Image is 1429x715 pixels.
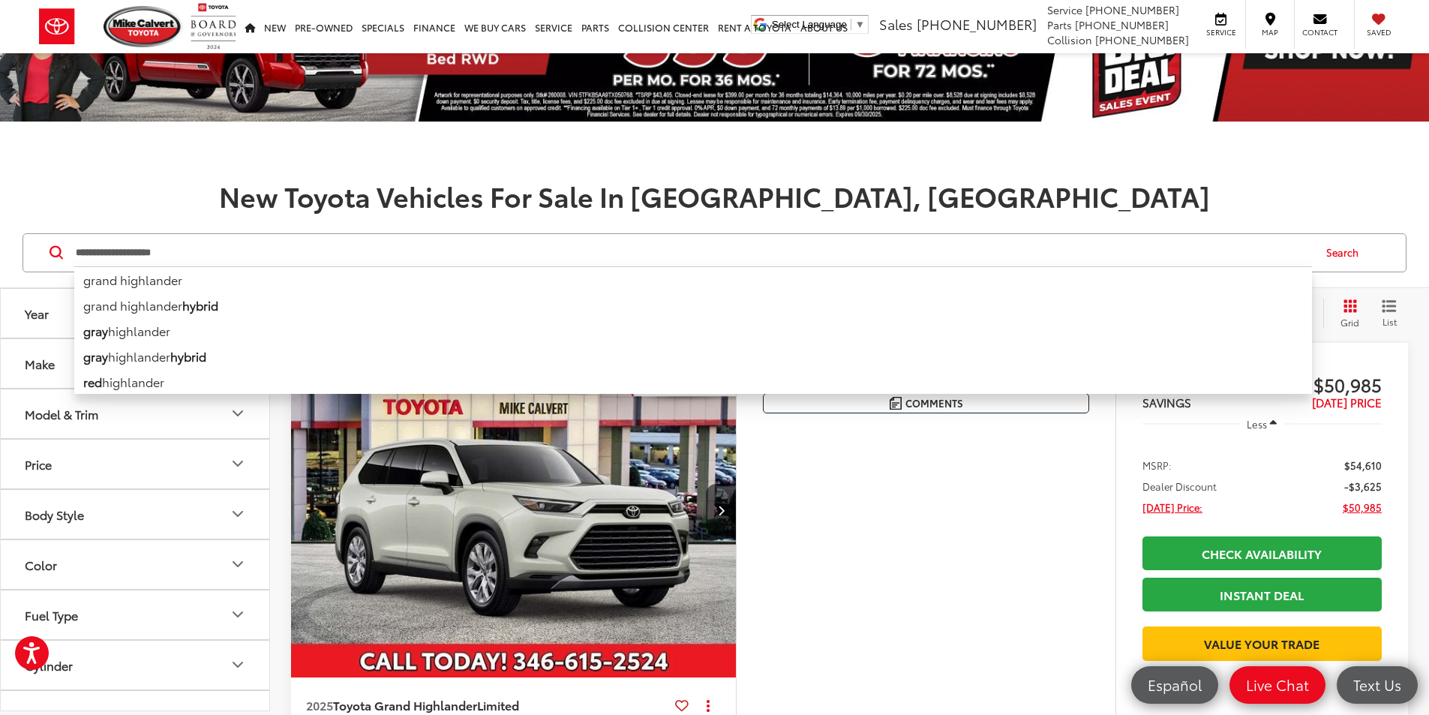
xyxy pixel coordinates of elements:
[74,318,1312,344] li: highlander
[1131,666,1218,704] a: Español
[170,347,206,365] b: hybrid
[74,266,1312,293] li: grand highlander
[1253,27,1286,38] span: Map
[1142,578,1382,611] a: Instant Deal
[306,696,333,713] span: 2025
[1344,479,1382,494] span: -$3,625
[74,293,1312,318] li: grand highlander
[333,696,477,713] span: Toyota Grand Highlander
[1340,316,1359,329] span: Grid
[1142,394,1191,410] span: SAVINGS
[1,590,271,639] button: Fuel TypeFuel Type
[74,344,1312,369] li: highlander
[1140,675,1209,694] span: Español
[229,605,247,623] div: Fuel Type
[104,6,183,47] img: Mike Calvert Toyota
[1240,410,1285,437] button: Less
[25,457,52,471] div: Price
[25,507,84,521] div: Body Style
[905,396,963,410] span: Comments
[1346,675,1409,694] span: Text Us
[25,407,98,421] div: Model & Trim
[1142,479,1217,494] span: Dealer Discount
[917,14,1037,34] span: [PHONE_NUMBER]
[477,696,519,713] span: Limited
[1,540,271,589] button: ColorColor
[879,14,913,34] span: Sales
[1370,299,1408,329] button: List View
[229,455,247,473] div: Price
[1302,27,1337,38] span: Contact
[1343,500,1382,515] span: $50,985
[25,658,73,672] div: Cylinder
[1,339,271,388] button: MakeMake
[83,373,102,390] b: red
[229,404,247,422] div: Model & Trim
[1247,417,1267,431] span: Less
[1382,315,1397,328] span: List
[1142,458,1172,473] span: MSRP:
[290,343,737,678] img: 2025 Toyota Grand Highlander Limited
[1075,17,1169,32] span: [PHONE_NUMBER]
[182,296,218,314] b: hybrid
[25,608,78,622] div: Fuel Type
[1047,2,1082,17] span: Service
[1,440,271,488] button: PricePrice
[707,699,710,711] span: dropdown dots
[1,289,271,338] button: YearYear
[1047,32,1092,47] span: Collision
[1,490,271,539] button: Body StyleBody Style
[1095,32,1189,47] span: [PHONE_NUMBER]
[1344,458,1382,473] span: $54,610
[1312,234,1380,272] button: Search
[1229,666,1325,704] a: Live Chat
[1238,675,1316,694] span: Live Chat
[1047,17,1072,32] span: Parts
[763,393,1089,413] button: Comments
[855,19,865,30] span: ▼
[1262,373,1382,395] span: $50,985
[25,557,57,572] div: Color
[229,656,247,674] div: Cylinder
[706,484,736,536] button: Next image
[83,322,108,339] b: gray
[83,347,108,365] b: gray
[1312,394,1382,410] span: [DATE] PRICE
[1323,299,1370,329] button: Grid View
[1,389,271,438] button: Model & TrimModel & Trim
[25,356,55,371] div: Make
[1,641,271,689] button: CylinderCylinder
[1337,666,1418,704] a: Text Us
[1085,2,1179,17] span: [PHONE_NUMBER]
[74,369,1312,395] li: highlander
[1142,536,1382,570] a: Check Availability
[290,343,737,677] a: 2025 Toyota Grand Highlander Limited2025 Toyota Grand Highlander Limited2025 Toyota Grand Highlan...
[290,343,737,677] div: 2025 Toyota Grand Highlander Limited 0
[306,697,669,713] a: 2025Toyota Grand HighlanderLimited
[229,505,247,523] div: Body Style
[25,306,49,320] div: Year
[1204,27,1238,38] span: Service
[890,397,902,410] img: Comments
[1142,500,1202,515] span: [DATE] Price:
[1362,27,1395,38] span: Saved
[74,235,1312,271] input: Search by Make, Model, or Keyword
[229,555,247,573] div: Color
[1142,626,1382,660] a: Value Your Trade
